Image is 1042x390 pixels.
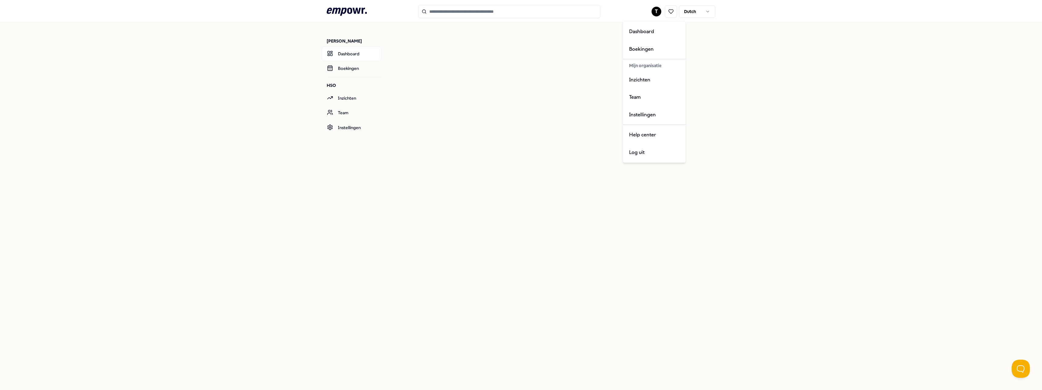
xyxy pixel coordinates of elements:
[322,105,381,120] a: Team
[624,60,684,71] div: Mijn organisatie
[322,46,381,61] a: Dashboard
[624,126,684,144] a: Help center
[624,88,684,106] a: Team
[327,38,381,44] p: [PERSON_NAME]
[623,21,686,163] div: T
[322,120,381,135] a: Instellingen
[652,7,661,16] button: T
[327,82,381,88] p: HSO
[624,144,684,161] div: Log uit
[624,71,684,89] a: Inzichten
[322,91,381,105] a: Inzichten
[624,40,684,58] a: Boekingen
[624,106,684,124] a: Instellingen
[624,23,684,40] a: Dashboard
[322,61,381,76] a: Boekingen
[418,5,600,18] input: Search for products, categories or subcategories
[1012,360,1030,378] iframe: Help Scout Beacon - Open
